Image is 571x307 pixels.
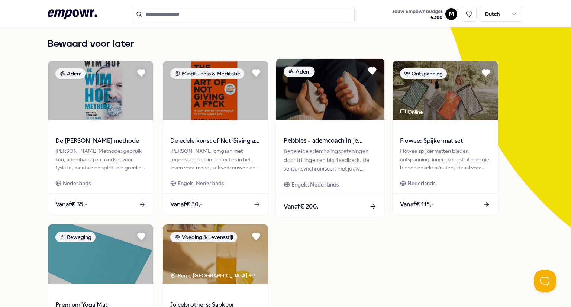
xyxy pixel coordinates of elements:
[445,8,457,20] button: M
[400,200,434,209] span: Vanaf € 115,-
[162,61,268,215] a: package imageMindfulness & MeditatieDe edele kunst of Not Giving a F*ck[PERSON_NAME] omgaan met t...
[276,59,384,120] img: package image
[392,61,498,215] a: package imageOntspanningOnlineFlowee: Spijkermat setFlowee spijkermatten bieden ontspanning, inne...
[276,58,385,218] a: package imageAdemPebbles - ademcoach in je handenBegeleide ademhalingsoefeningen door trillingen ...
[284,66,314,77] div: Adem
[178,179,224,187] span: Engels, Nederlands
[55,232,96,242] div: Beweging
[170,147,261,172] div: [PERSON_NAME] omgaan met tegenslagen en imperfecties in het leven voor moed, zelfvertrouwen en ee...
[534,270,556,292] iframe: Help Scout Beacon - Open
[392,14,442,20] span: € 300
[391,7,444,22] button: Jouw Empowr budget€300
[393,61,498,120] img: package image
[400,136,490,146] span: Flowee: Spijkermat set
[392,9,442,14] span: Jouw Empowr budget
[55,200,87,209] span: Vanaf € 35,-
[284,201,321,211] span: Vanaf € 200,-
[170,136,261,146] span: De edele kunst of Not Giving a F*ck
[132,6,355,22] input: Search for products, categories or subcategories
[55,136,146,146] span: De [PERSON_NAME] methode
[63,179,91,187] span: Nederlands
[400,68,447,79] div: Ontspanning
[170,232,237,242] div: Voeding & Levensstijl
[291,180,339,189] span: Engels, Nederlands
[48,37,523,52] h1: Bewaard voor later
[163,61,268,120] img: package image
[170,68,244,79] div: Mindfulness & Meditatie
[48,224,153,284] img: package image
[55,147,146,172] div: [PERSON_NAME] Methode: gebruik kou, ademhaling en mindset voor fysieke, mentale en spirituele gro...
[48,61,153,120] img: package image
[284,147,377,173] div: Begeleide ademhalingsoefeningen door trillingen en bio-feedback. De sensor synchroniseert met jou...
[163,224,268,284] img: package image
[400,147,490,172] div: Flowee spijkermatten bieden ontspanning, innerlijke rust of energie binnen enkele minuten, ideaal...
[407,179,435,187] span: Nederlands
[48,61,154,215] a: package imageAdemDe [PERSON_NAME] methode[PERSON_NAME] Methode: gebruik kou, ademhaling en mindse...
[284,136,377,146] span: Pebbles - ademcoach in je handen
[389,6,445,22] a: Jouw Empowr budget€300
[170,271,255,279] div: Regio [GEOGRAPHIC_DATA] + 7
[400,108,423,116] div: Online
[170,200,203,209] span: Vanaf € 30,-
[55,68,86,79] div: Adem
